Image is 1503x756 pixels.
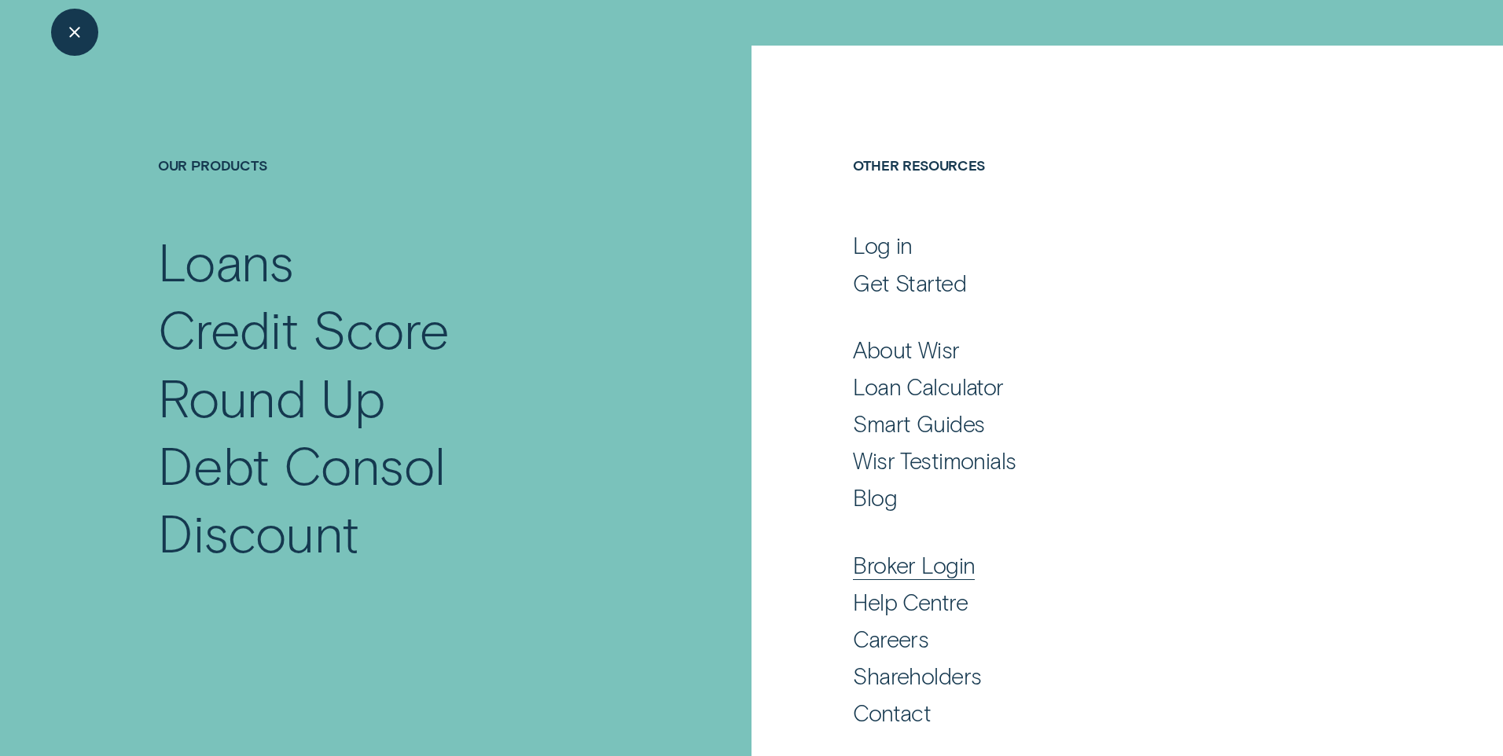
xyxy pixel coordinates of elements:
a: Loan Calculator [853,372,1343,401]
a: Round Up [158,363,642,431]
div: Blog [853,483,897,512]
a: Careers [853,625,1343,653]
a: Debt Consol Discount [158,431,642,567]
a: Get Started [853,269,1343,297]
a: Wisr Testimonials [853,446,1343,475]
button: Close Menu [51,9,98,56]
a: Broker Login [853,551,1343,579]
h4: Other Resources [853,156,1343,227]
div: Broker Login [853,551,975,579]
a: Blog [853,483,1343,512]
a: Credit Score [158,295,642,362]
div: Shareholders [853,662,981,690]
h4: Our Products [158,156,642,227]
div: About Wisr [853,336,959,364]
div: Loans [158,227,294,295]
a: Shareholders [853,662,1343,690]
div: Get Started [853,269,966,297]
a: About Wisr [853,336,1343,364]
a: Loans [158,227,642,295]
div: Wisr Testimonials [853,446,1016,475]
div: Log in [853,231,913,259]
a: Smart Guides [853,409,1343,438]
div: Help Centre [853,588,968,616]
div: Credit Score [158,295,450,362]
a: Log in [853,231,1343,259]
div: Round Up [158,363,385,431]
div: Loan Calculator [853,372,1003,401]
div: Contact [853,699,931,727]
div: Careers [853,625,928,653]
a: Help Centre [853,588,1343,616]
div: Smart Guides [853,409,984,438]
a: Contact [853,699,1343,727]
